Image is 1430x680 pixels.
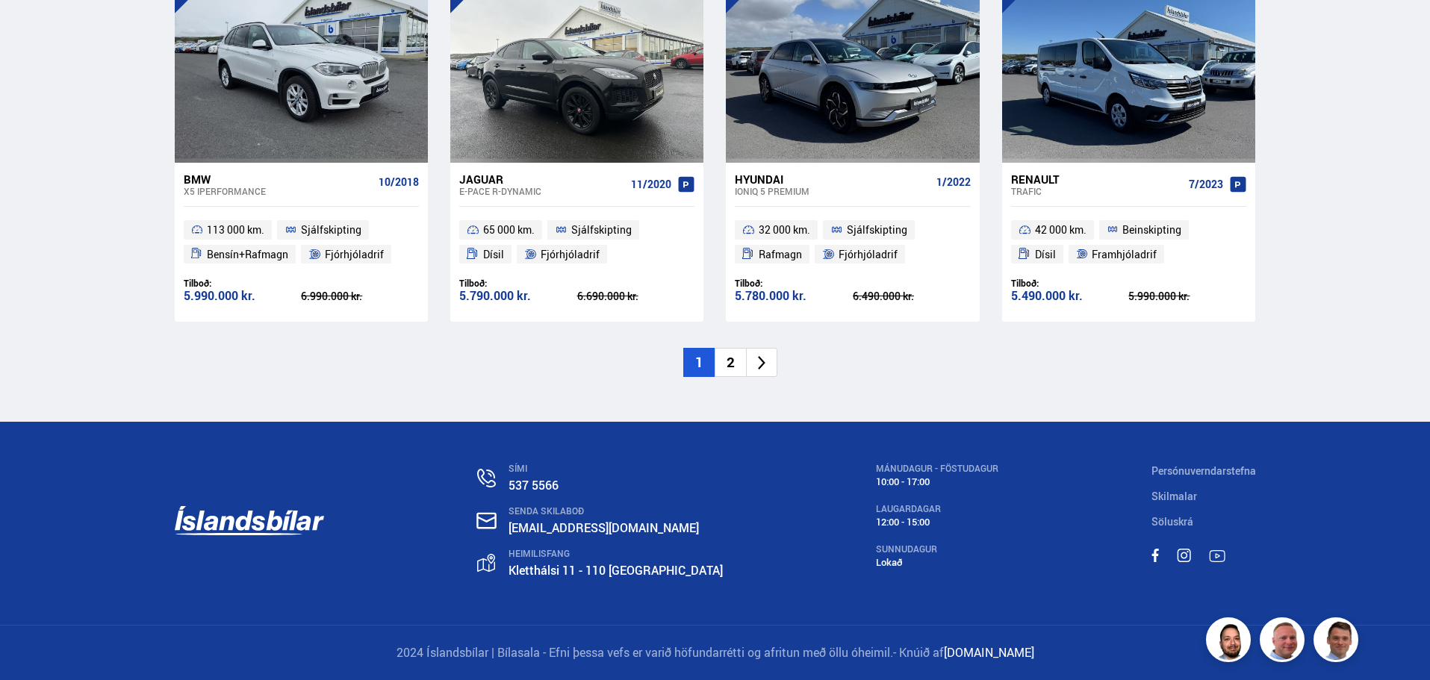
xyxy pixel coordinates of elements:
[715,348,746,377] li: 2
[12,6,57,51] button: Opna LiveChat spjallviðmót
[459,186,625,196] div: E-Pace R-DYNAMIC
[631,178,671,190] span: 11/2020
[509,562,723,578] a: Kletthálsi 11 - 110 [GEOGRAPHIC_DATA]
[450,163,703,322] a: Jaguar E-Pace R-DYNAMIC 11/2020 65 000 km. Sjálfskipting Dísil Fjórhjóladrif Tilboð: 5.790.000 kr...
[876,504,998,514] div: LAUGARDAGAR
[735,278,853,289] div: Tilboð:
[944,644,1034,661] a: [DOMAIN_NAME]
[207,221,264,239] span: 113 000 km.
[759,246,802,263] span: Rafmagn
[1122,221,1181,239] span: Beinskipting
[876,544,998,555] div: SUNNUDAGUR
[476,512,497,529] img: nHj8e-n-aHgjukTg.svg
[735,172,930,186] div: Hyundai
[509,464,723,474] div: SÍMI
[847,221,907,239] span: Sjálfskipting
[1035,221,1087,239] span: 42 000 km.
[936,176,971,188] span: 1/2022
[876,557,998,568] div: Lokað
[1151,514,1193,528] a: Söluskrá
[577,291,695,302] div: 6.690.000 kr.
[876,517,998,528] div: 12:00 - 15:00
[483,221,535,239] span: 65 000 km.
[893,644,944,661] span: - Knúið af
[184,172,373,186] div: BMW
[1151,464,1256,478] a: Persónuverndarstefna
[509,477,559,493] a: 537 5566
[184,290,302,302] div: 5.990.000 kr.
[1011,172,1183,186] div: Renault
[175,163,428,322] a: BMW X5 IPERFORMANCE 10/2018 113 000 km. Sjálfskipting Bensín+Rafmagn Fjórhjóladrif Tilboð: 5.990....
[1002,163,1255,322] a: Renault Trafic 7/2023 42 000 km. Beinskipting Dísil Framhjóladrif Tilboð: 5.490.000 kr. 5.990.000...
[1262,620,1307,664] img: siFngHWaQ9KaOqBr.png
[735,290,853,302] div: 5.780.000 kr.
[1092,246,1157,263] span: Framhjóladrif
[735,186,930,196] div: IONIQ 5 PREMIUM
[1011,278,1129,289] div: Tilboð:
[1035,246,1056,263] span: Dísil
[301,291,419,302] div: 6.990.000 kr.
[1208,620,1253,664] img: nhp88E3Fdnt1Opn2.png
[207,246,288,263] span: Bensín+Rafmagn
[839,246,898,263] span: Fjórhjóladrif
[759,221,810,239] span: 32 000 km.
[853,291,971,302] div: 6.490.000 kr.
[184,186,373,196] div: X5 IPERFORMANCE
[509,506,723,517] div: SENDA SKILABOÐ
[541,246,600,263] span: Fjórhjóladrif
[459,172,625,186] div: Jaguar
[509,549,723,559] div: HEIMILISFANG
[325,246,384,263] span: Fjórhjóladrif
[184,278,302,289] div: Tilboð:
[483,246,504,263] span: Dísil
[1128,291,1246,302] div: 5.990.000 kr.
[1011,290,1129,302] div: 5.490.000 kr.
[1316,620,1361,664] img: FbJEzSuNWCJXmdc-.webp
[1011,186,1183,196] div: Trafic
[571,221,632,239] span: Sjálfskipting
[459,290,577,302] div: 5.790.000 kr.
[175,644,1256,661] p: 2024 Íslandsbílar | Bílasala - Efni þessa vefs er varið höfundarrétti og afritun með öllu óheimil.
[477,469,496,487] img: n0V2lOsqF3l1V2iz.svg
[1189,178,1223,190] span: 7/2023
[509,520,699,536] a: [EMAIL_ADDRESS][DOMAIN_NAME]
[683,348,715,377] li: 1
[1151,489,1197,503] a: Skilmalar
[379,176,419,188] span: 10/2018
[459,278,577,289] div: Tilboð:
[876,464,998,474] div: MÁNUDAGUR - FÖSTUDAGUR
[726,163,979,322] a: Hyundai IONIQ 5 PREMIUM 1/2022 32 000 km. Sjálfskipting Rafmagn Fjórhjóladrif Tilboð: 5.780.000 k...
[876,476,998,487] div: 10:00 - 17:00
[477,554,495,573] img: gp4YpyYFnEr45R34.svg
[301,221,361,239] span: Sjálfskipting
